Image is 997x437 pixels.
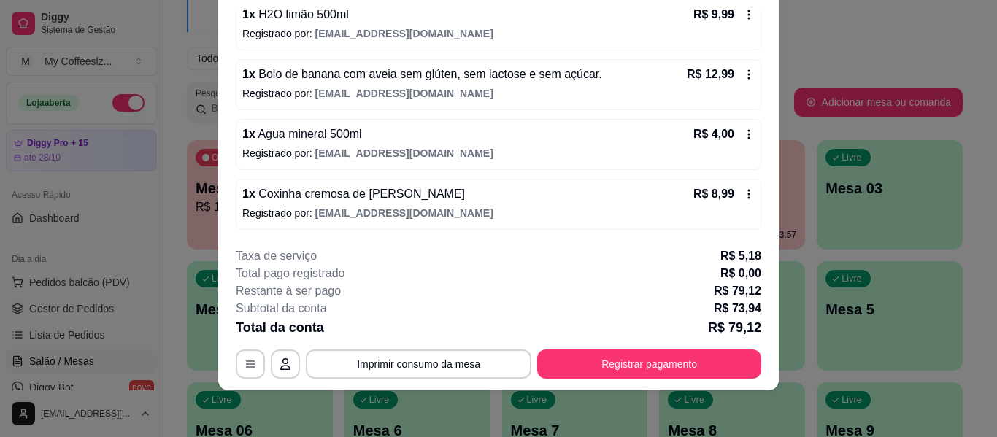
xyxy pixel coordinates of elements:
[693,6,734,23] p: R$ 9,99
[714,282,761,300] p: R$ 79,12
[714,300,761,317] p: R$ 73,94
[720,247,761,265] p: R$ 5,18
[242,185,465,203] p: 1 x
[315,88,493,99] span: [EMAIL_ADDRESS][DOMAIN_NAME]
[236,317,324,338] p: Total da conta
[255,187,465,200] span: Coxinha cremosa de [PERSON_NAME]
[315,207,493,219] span: [EMAIL_ADDRESS][DOMAIN_NAME]
[537,349,761,379] button: Registrar pagamento
[720,265,761,282] p: R$ 0,00
[315,147,493,159] span: [EMAIL_ADDRESS][DOMAIN_NAME]
[255,128,362,140] span: Agua mineral 500ml
[693,185,734,203] p: R$ 8,99
[687,66,734,83] p: R$ 12,99
[306,349,531,379] button: Imprimir consumo da mesa
[242,26,755,41] p: Registrado por:
[236,300,327,317] p: Subtotal da conta
[242,125,362,143] p: 1 x
[242,66,602,83] p: 1 x
[693,125,734,143] p: R$ 4,00
[242,86,755,101] p: Registrado por:
[315,28,493,39] span: [EMAIL_ADDRESS][DOMAIN_NAME]
[236,265,344,282] p: Total pago registrado
[255,8,349,20] span: H2O limão 500ml
[242,6,349,23] p: 1 x
[255,68,602,80] span: Bolo de banana com aveia sem glúten, sem lactose e sem açúcar.
[242,146,755,161] p: Registrado por:
[242,206,755,220] p: Registrado por:
[708,317,761,338] p: R$ 79,12
[236,282,341,300] p: Restante à ser pago
[236,247,317,265] p: Taxa de serviço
